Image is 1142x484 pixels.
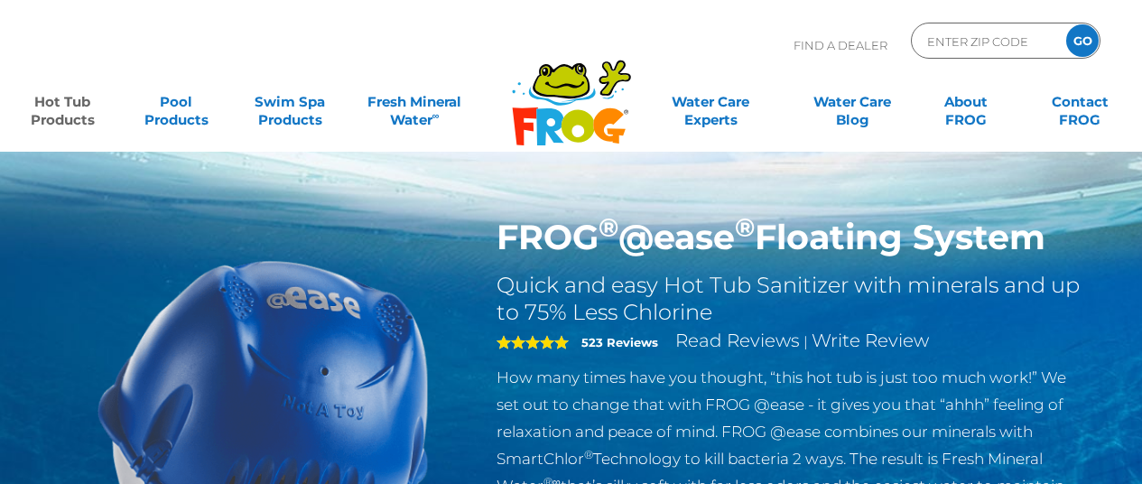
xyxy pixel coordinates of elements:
a: Read Reviews [675,330,800,351]
sup: ® [735,211,755,243]
a: Swim SpaProducts [246,84,334,120]
a: Hot TubProducts [18,84,107,120]
a: Water CareExperts [639,84,783,120]
a: Fresh MineralWater∞ [359,84,470,120]
h1: FROG @ease Floating System [497,217,1086,258]
a: Write Review [812,330,929,351]
h2: Quick and easy Hot Tub Sanitizer with minerals and up to 75% Less Chlorine [497,272,1086,326]
a: PoolProducts [132,84,220,120]
sup: ∞ [432,109,440,122]
strong: 523 Reviews [581,335,658,349]
p: Find A Dealer [794,23,887,68]
a: AboutFROG [922,84,1010,120]
sup: ® [584,448,593,461]
input: GO [1066,24,1099,57]
a: Water CareBlog [808,84,896,120]
span: 5 [497,335,569,349]
img: Frog Products Logo [502,36,641,146]
sup: ® [599,211,618,243]
a: ContactFROG [1035,84,1124,120]
span: | [803,333,808,350]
